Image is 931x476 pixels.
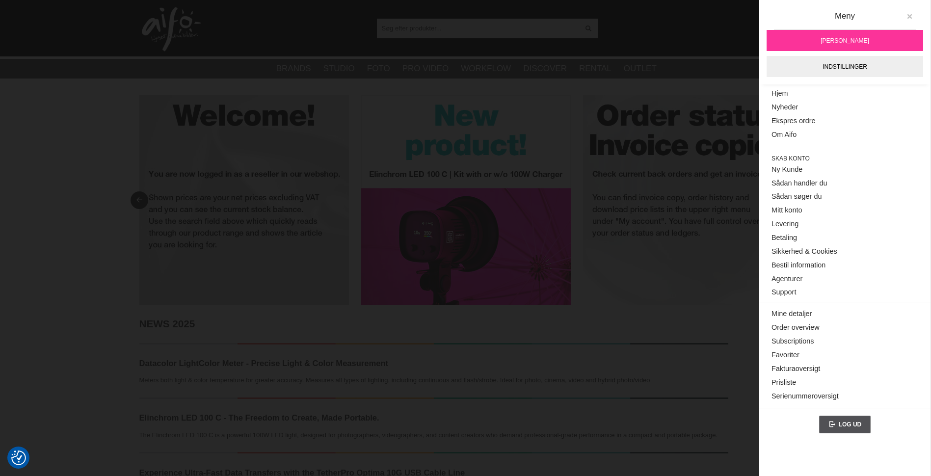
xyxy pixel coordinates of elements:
a: Fakturaoversigt [771,362,918,376]
a: Sikkerhed & Cookies [771,245,918,259]
a: Outlet [624,62,657,75]
a: Pro Video [402,62,449,75]
a: Om Aifo [771,128,918,142]
img: Annonce:RET003 banner-resel-account-bgr.jpg [583,95,793,305]
a: Foto [367,62,390,75]
a: Rental [579,62,612,75]
a: Indstillinger [767,56,923,77]
p: Meters both light & color temperature for greater accuracy. Measures all types of lighting, inclu... [139,375,728,386]
img: Annonce:RET001 banner-resel-welcome-bgr.jpg [139,95,349,305]
a: Subscriptions [771,335,918,348]
a: Nyheder [771,101,918,114]
a: Agenturer [771,272,918,286]
button: Previous [131,191,148,209]
a: Sådan handler du [771,176,918,190]
span: [PERSON_NAME] [821,36,869,45]
a: Favoriter [771,348,918,362]
h2: NEWS 2025 [139,317,728,331]
input: Søg efter produkter... [377,21,580,35]
span: Log ud [839,421,862,428]
a: Mine detaljer [771,307,918,321]
button: Samtykkepræferencer [11,449,26,467]
p: The Elinchrom LED 100 C is a powerful 100W LED light, designed for photographers, videographers, ... [139,430,728,441]
a: Brands [276,62,311,75]
img: NEWS! [139,397,728,399]
span: Skab konto [771,154,918,163]
strong: Elinchrom LED 100 C - The Freedom to Create, Made Portable. [139,413,379,423]
strong: Datacolor LightColor Meter - Precise Light & Color Measurement [139,359,389,368]
a: Workflow [461,62,511,75]
a: Bestil information [771,259,918,272]
a: Ny Kunde [771,163,918,177]
img: logo.png [142,7,201,52]
a: Studio [323,62,355,75]
a: Discover [523,62,567,75]
img: NEWS! [139,452,728,453]
a: Mitt konto [771,204,918,217]
img: NEWS! [139,343,728,344]
a: Levering [771,217,918,231]
a: Hjem [771,87,918,101]
a: Support [771,286,918,299]
a: Sådan søger du [771,190,918,204]
a: Log ud [819,416,871,433]
img: Annonce:RET008 banner-resel-new-LED100C.jpg [361,95,571,305]
a: Betaling [771,231,918,245]
img: Revisit consent button [11,450,26,465]
a: Ekspres ordre [771,114,918,128]
div: Meny [774,10,916,30]
a: Order overview [771,321,918,335]
a: Serienummeroversigt [771,389,918,403]
a: Prisliste [771,376,918,390]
